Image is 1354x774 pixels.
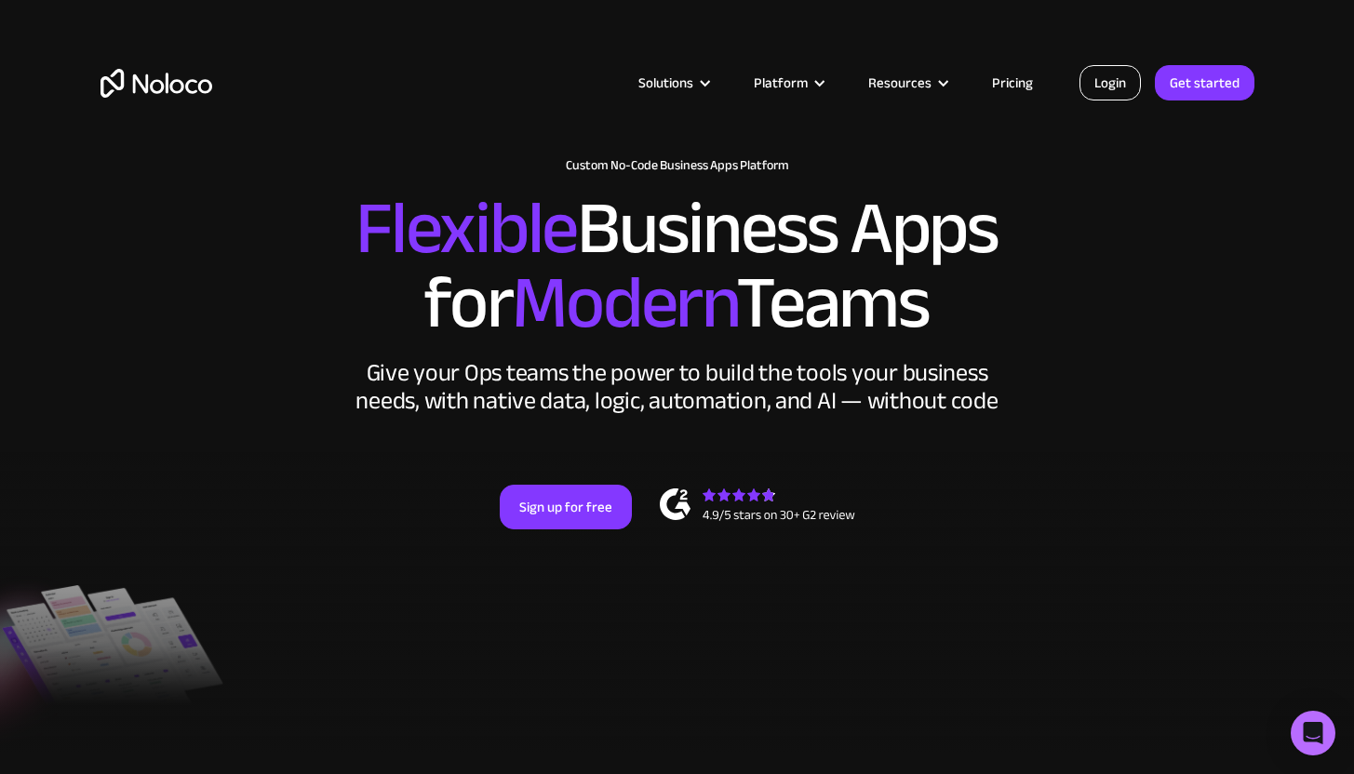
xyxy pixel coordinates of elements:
div: Solutions [615,71,731,95]
a: Sign up for free [500,485,632,529]
a: Get started [1155,65,1254,100]
div: Give your Ops teams the power to build the tools your business needs, with native data, logic, au... [352,359,1003,415]
div: Resources [845,71,969,95]
div: Resources [868,71,932,95]
div: Platform [754,71,808,95]
div: Platform [731,71,845,95]
a: Login [1079,65,1141,100]
a: Pricing [969,71,1056,95]
div: Solutions [638,71,693,95]
span: Modern [512,234,736,372]
h2: Business Apps for Teams [101,192,1254,340]
div: Open Intercom Messenger [1291,711,1335,755]
span: Flexible [355,159,577,298]
a: home [101,69,212,98]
